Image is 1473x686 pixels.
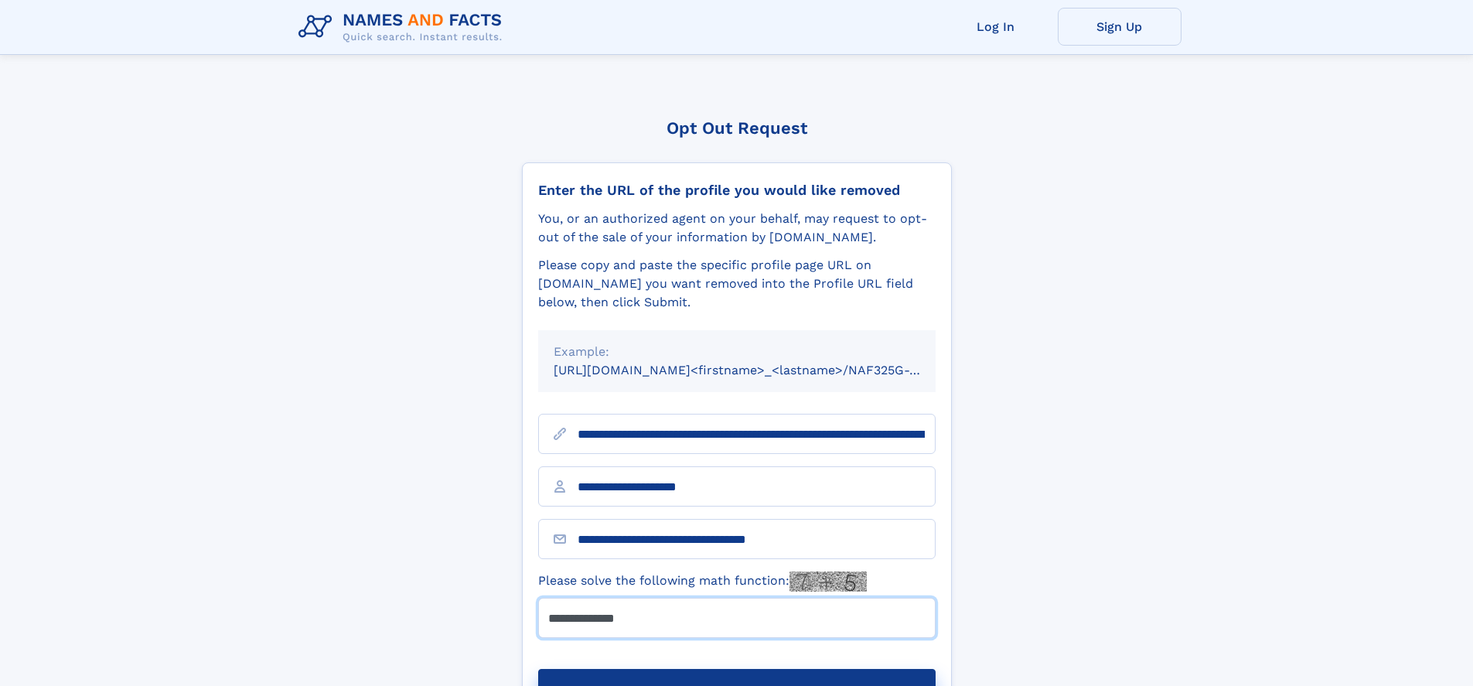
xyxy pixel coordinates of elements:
[522,118,952,138] div: Opt Out Request
[538,256,936,312] div: Please copy and paste the specific profile page URL on [DOMAIN_NAME] you want removed into the Pr...
[554,343,920,361] div: Example:
[1058,8,1181,46] a: Sign Up
[538,182,936,199] div: Enter the URL of the profile you would like removed
[538,210,936,247] div: You, or an authorized agent on your behalf, may request to opt-out of the sale of your informatio...
[554,363,965,377] small: [URL][DOMAIN_NAME]<firstname>_<lastname>/NAF325G-xxxxxxxx
[292,6,515,48] img: Logo Names and Facts
[934,8,1058,46] a: Log In
[538,572,867,592] label: Please solve the following math function:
